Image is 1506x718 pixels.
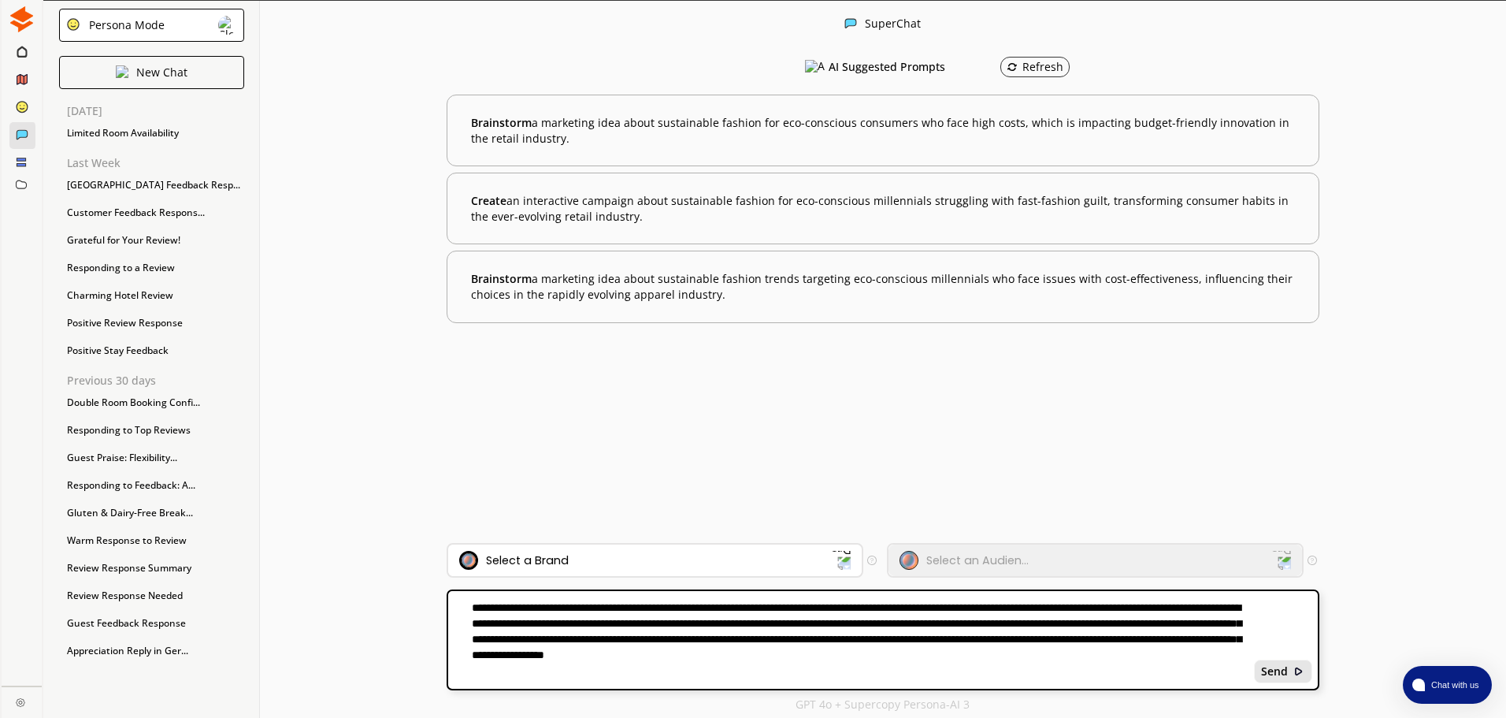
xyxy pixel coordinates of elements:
[471,193,1294,224] b: an interactive campaign about sustainable fashion for eco-conscious millennials struggling with f...
[829,55,945,79] h3: AI Suggested Prompts
[59,419,244,442] div: Responding to Top Reviews
[59,229,244,252] div: Grateful for Your Review!
[471,193,506,208] span: Create
[59,529,244,552] div: Warm Response to Review
[59,173,244,197] div: [GEOGRAPHIC_DATA] Feedback Resp...
[2,686,42,714] a: Close
[471,115,1294,146] b: a marketing idea about sustainable fashion for eco-conscious consumers who face high costs, which...
[9,6,35,32] img: Close
[59,667,244,690] div: Review Response: Refund D...
[1308,556,1317,565] img: Tooltip Icon
[1007,61,1063,73] div: Refresh
[59,474,244,497] div: Responding to Feedback: A...
[1403,666,1492,704] button: atlas-launcher
[136,66,187,79] p: New Chat
[83,19,165,32] div: Persona Mode
[59,121,244,145] div: Limited Room Availability
[16,698,25,707] img: Close
[844,17,857,30] img: Close
[867,556,877,565] img: Tooltip Icon
[59,391,244,415] div: Double Room Booking Confi...
[796,698,970,711] p: GPT 4o + Supercopy Persona-AI 3
[59,284,244,307] div: Charming Hotel Review
[67,374,244,387] p: Previous 30 days
[59,256,244,280] div: Responding to a Review
[67,157,244,169] p: Last Week
[59,339,244,363] div: Positive Stay Feedback
[59,639,244,663] div: Appreciation Reply in Ger...
[900,551,918,570] img: Audience Icon
[805,60,825,74] img: AI Suggested Prompts
[116,65,128,78] img: Close
[1271,550,1292,571] img: Dropdown Icon
[59,446,244,470] div: Guest Praise: Flexibility...
[66,17,80,32] img: Close
[1007,61,1018,73] img: Refresh
[926,554,1029,567] div: Select an Audien...
[59,612,244,635] div: Guest Feedback Response
[459,551,478,570] img: Brand Icon
[471,271,532,286] span: Brainstorm
[59,501,244,525] div: Gluten & Dairy-Free Break...
[1425,679,1482,691] span: Chat with us
[59,311,244,335] div: Positive Review Response
[486,554,569,567] div: Select a Brand
[59,556,244,580] div: Review Response Summary
[218,16,237,35] img: Close
[1293,666,1304,677] img: Close
[67,105,244,117] p: [DATE]
[831,550,851,571] img: Dropdown Icon
[471,115,532,130] span: Brainstorm
[59,201,244,225] div: Customer Feedback Respons...
[865,17,921,32] div: SuperChat
[1261,665,1288,678] b: Send
[59,584,244,608] div: Review Response Needed
[471,271,1294,302] b: a marketing idea about sustainable fashion trends targeting eco-conscious millennials who face is...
